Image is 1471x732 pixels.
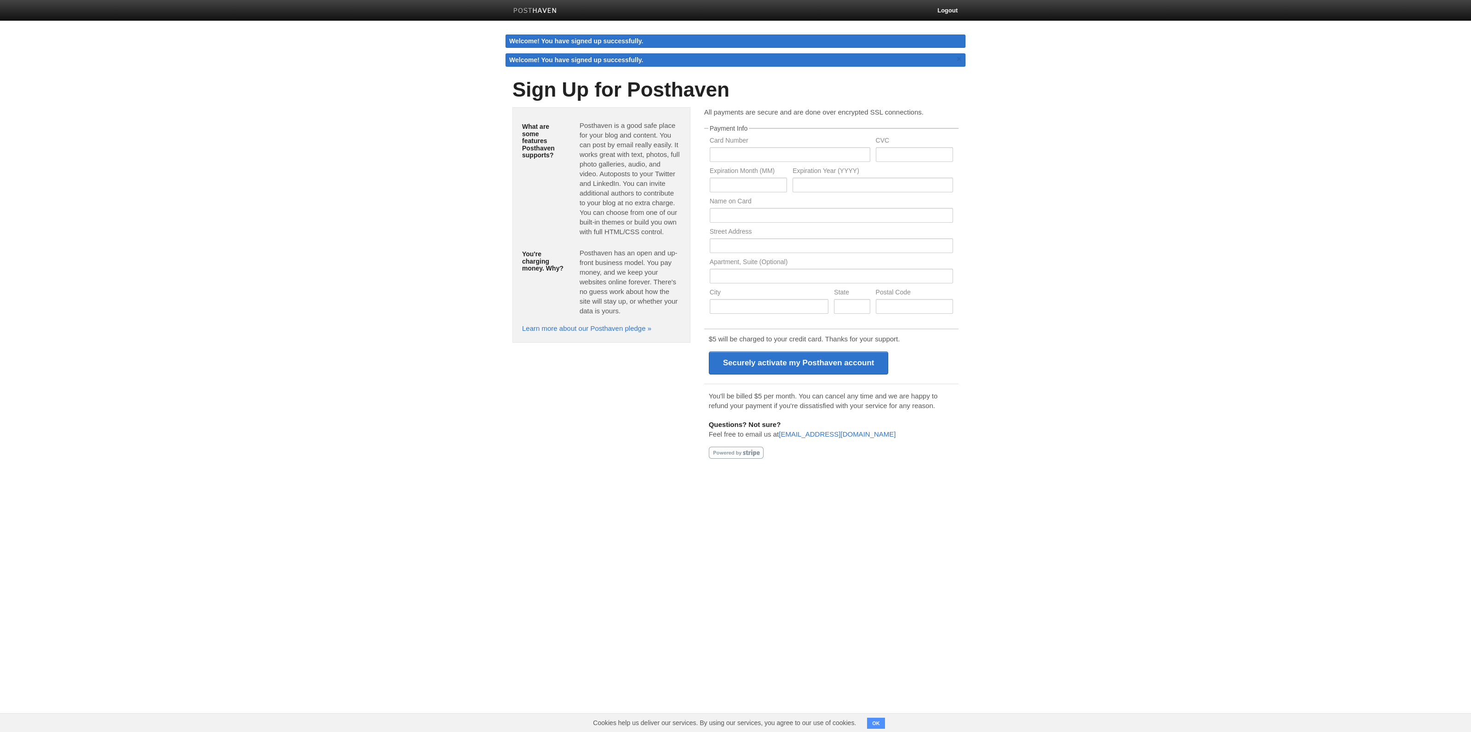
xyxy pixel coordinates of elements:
div: Welcome! You have signed up successfully. [506,35,965,48]
p: Posthaven has an open and up-front business model. You pay money, and we keep your websites onlin... [580,248,681,316]
label: State [834,289,870,298]
b: Questions? Not sure? [709,421,781,428]
a: [EMAIL_ADDRESS][DOMAIN_NAME] [779,430,896,438]
span: Cookies help us deliver our services. By using our services, you agree to our use of cookies. [584,714,865,732]
label: Name on Card [710,198,953,207]
label: Expiration Month (MM) [710,167,787,176]
h5: You're charging money. Why? [522,251,566,272]
label: Expiration Year (YYYY) [793,167,953,176]
p: All payments are secure and are done over encrypted SSL connections. [704,107,959,117]
label: Card Number [710,137,870,146]
span: Welcome! You have signed up successfully. [509,56,644,63]
a: Learn more about our Posthaven pledge » [522,324,651,332]
a: × [955,53,963,65]
legend: Payment Info [708,125,749,132]
input: Securely activate my Posthaven account [709,352,889,375]
p: Posthaven is a good safe place for your blog and content. You can post by email really easily. It... [580,121,681,236]
img: Posthaven-bar [513,8,557,15]
label: Apartment, Suite (Optional) [710,259,953,267]
p: Feel free to email us at [709,420,954,439]
h1: Sign Up for Posthaven [512,79,959,101]
p: $5 will be charged to your credit card. Thanks for your support. [709,334,954,344]
h5: What are some features Posthaven supports? [522,123,566,159]
label: City [710,289,829,298]
button: OK [867,718,885,729]
label: CVC [876,137,953,146]
label: Postal Code [876,289,953,298]
label: Street Address [710,228,953,237]
p: You'll be billed $5 per month. You can cancel any time and we are happy to refund your payment if... [709,391,954,410]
